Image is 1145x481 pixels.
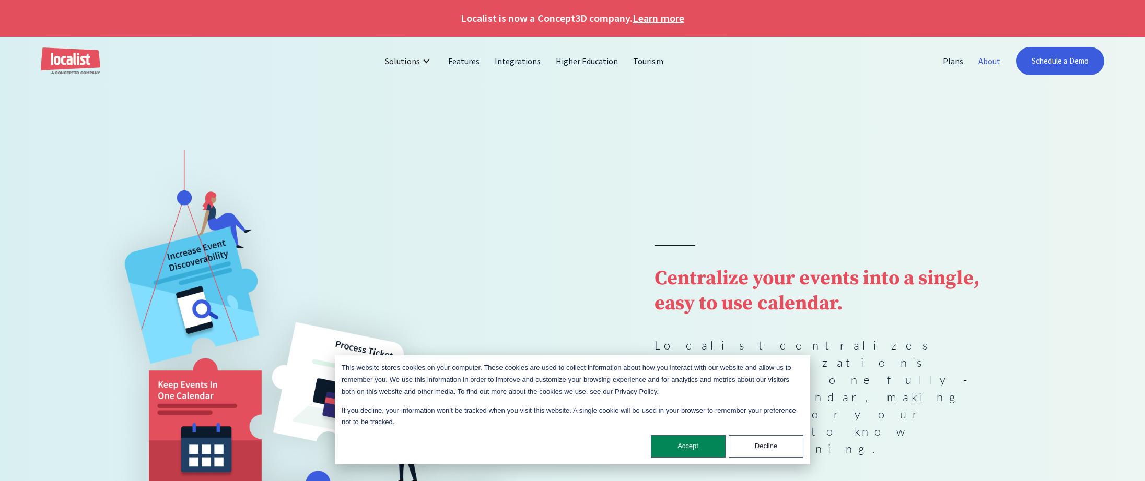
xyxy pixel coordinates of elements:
[626,49,671,74] a: Tourism
[936,49,971,74] a: Plans
[971,49,1008,74] a: About
[342,362,803,398] p: This website stores cookies on your computer. These cookies are used to collect information about...
[385,55,419,67] div: Solutions
[1016,47,1104,75] a: Schedule a Demo
[655,336,982,457] p: Localist centralizes your organization's events into one fully-branded calendar, making it easier...
[729,435,803,458] button: Decline
[377,49,440,74] div: Solutions
[441,49,487,74] a: Features
[633,10,684,26] a: Learn more
[342,405,803,429] p: If you decline, your information won’t be tracked when you visit this website. A single cookie wi...
[487,49,548,74] a: Integrations
[41,47,100,75] a: home
[548,49,626,74] a: Higher Education
[335,355,810,464] div: Cookie banner
[655,266,979,316] strong: Centralize your events into a single, easy to use calendar.
[651,435,726,458] button: Accept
